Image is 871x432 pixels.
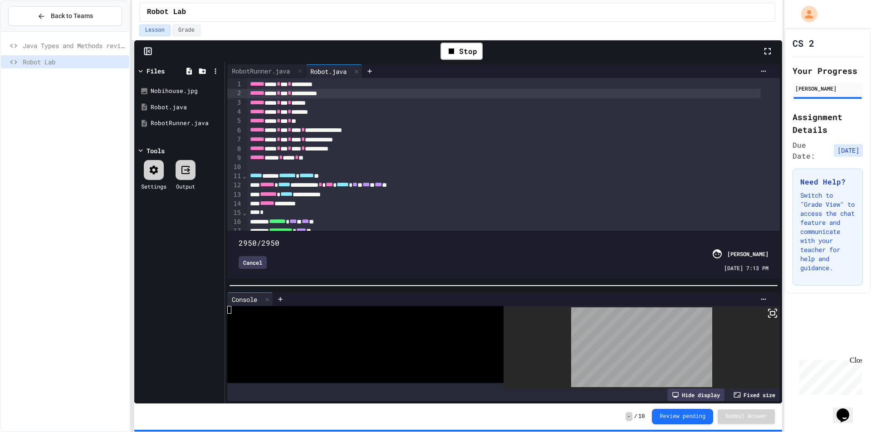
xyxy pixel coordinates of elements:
div: Fixed size [729,388,780,401]
div: RobotRunner.java [227,64,306,78]
div: 1 [227,80,242,89]
iframe: chat widget [833,396,862,423]
div: 13 [227,190,242,199]
div: Output [176,182,195,190]
h1: CS 2 [793,37,814,49]
div: 5 [227,116,242,126]
span: Back to Teams [51,11,93,21]
button: Lesson [139,24,171,36]
div: Cancel [239,256,267,269]
div: Console [227,295,262,304]
div: 7 [227,135,242,144]
span: Java Types and Methods review [23,41,126,50]
div: 6 [227,126,242,135]
div: 11 [227,172,242,181]
div: [PERSON_NAME] [795,84,860,92]
div: 17 [227,227,242,236]
span: 10 [638,413,645,420]
div: Tools [147,146,165,155]
div: Chat with us now!Close [4,4,63,58]
div: RobotRunner.java [227,66,294,76]
button: Back to Teams [8,6,122,26]
div: 9 [227,154,242,163]
div: 2950/2950 [239,238,768,248]
div: Nobihouse.jpg [151,87,221,96]
span: / [634,413,637,420]
span: - [626,412,632,421]
div: 12 [227,181,242,190]
div: My Account [792,4,820,24]
button: Submit Answer [718,409,775,424]
span: Due Date: [793,140,830,161]
span: Robot Lab [147,7,186,18]
h2: Assignment Details [793,111,863,136]
div: Settings [141,182,166,190]
div: Files [147,66,165,76]
span: [DATE] [834,144,863,157]
div: 14 [227,199,242,209]
span: Submit Answer [725,413,768,420]
span: [DATE] 7:13 PM [724,264,768,272]
span: Fold line [242,209,247,216]
h3: Need Help? [800,176,855,187]
span: Robot Lab [23,57,126,67]
div: 8 [227,145,242,154]
div: 10 [227,163,242,172]
p: Switch to "Grade View" to access the chat feature and communicate with your teacher for help and ... [800,191,855,272]
div: Robot.java [306,64,362,78]
div: Robot.java [306,67,351,76]
div: RobotRunner.java [151,119,221,128]
div: Robot.java [151,103,221,112]
div: Hide display [667,388,724,401]
div: 16 [227,218,242,227]
div: 15 [227,209,242,218]
span: Fold line [242,172,247,180]
div: 4 [227,107,242,116]
div: [PERSON_NAME] [727,250,768,258]
div: 3 [227,98,242,107]
h2: Your Progress [793,64,863,77]
iframe: chat widget [796,356,862,395]
button: Review pending [652,409,713,424]
div: Console [227,292,273,306]
button: Grade [172,24,201,36]
div: Stop [440,43,483,60]
div: 2 [227,89,242,98]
